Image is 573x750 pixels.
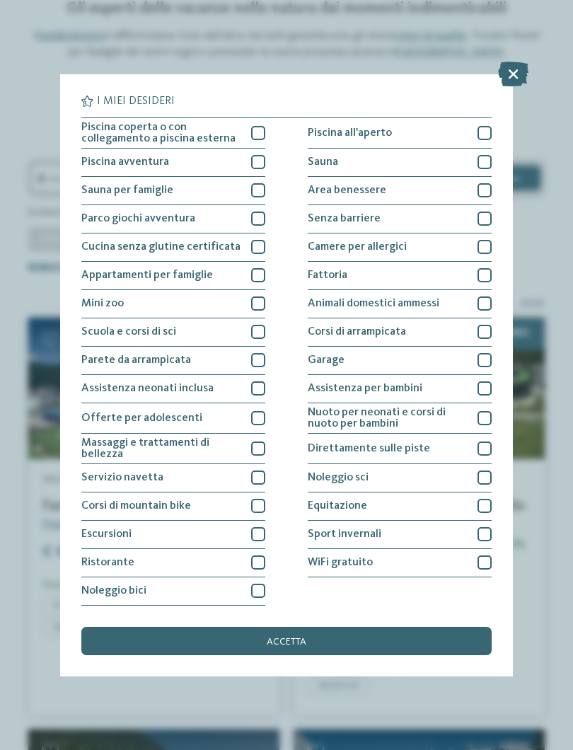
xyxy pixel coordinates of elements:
span: Corsi di mountain bike [81,500,191,512]
span: Escursioni [81,529,132,540]
span: Parco giochi avventura [81,213,195,224]
span: accetta [267,637,306,647]
span: Sauna [308,156,338,168]
span: Sauna per famiglie [81,185,173,196]
span: Sport invernali [308,529,381,540]
span: Noleggio bici [81,585,146,596]
span: Assistenza per bambini [308,383,422,394]
span: Cucina senza glutine certificata [81,241,241,253]
span: Appartamenti per famiglie [81,270,213,281]
span: Noleggio sci [308,472,369,483]
span: Camere per allergici [308,241,407,253]
span: Direttamente sulle piste [308,443,430,454]
span: Offerte per adolescenti [81,412,202,424]
span: Equitazione [308,500,367,512]
span: Assistenza neonati inclusa [81,383,214,394]
span: Piscina avventura [81,156,169,168]
span: Garage [308,354,345,366]
span: Mini zoo [81,298,124,309]
span: Animali domestici ammessi [308,298,439,309]
span: WiFi gratuito [308,557,373,568]
span: I miei desideri [97,96,175,107]
span: Ristorante [81,557,134,568]
span: Fattoria [308,270,347,281]
span: Area benessere [308,185,386,196]
span: Parete da arrampicata [81,354,191,366]
span: Massaggi e trattamenti di bellezza [81,437,241,460]
span: Senza barriere [308,213,381,224]
span: Scuola e corsi di sci [81,326,176,337]
span: Piscina all'aperto [308,127,392,139]
span: Nuoto per neonati e corsi di nuoto per bambini [308,407,467,429]
span: Servizio navetta [81,472,163,483]
span: Piscina coperta o con collegamento a piscina esterna [81,122,241,144]
span: Corsi di arrampicata [308,326,406,337]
